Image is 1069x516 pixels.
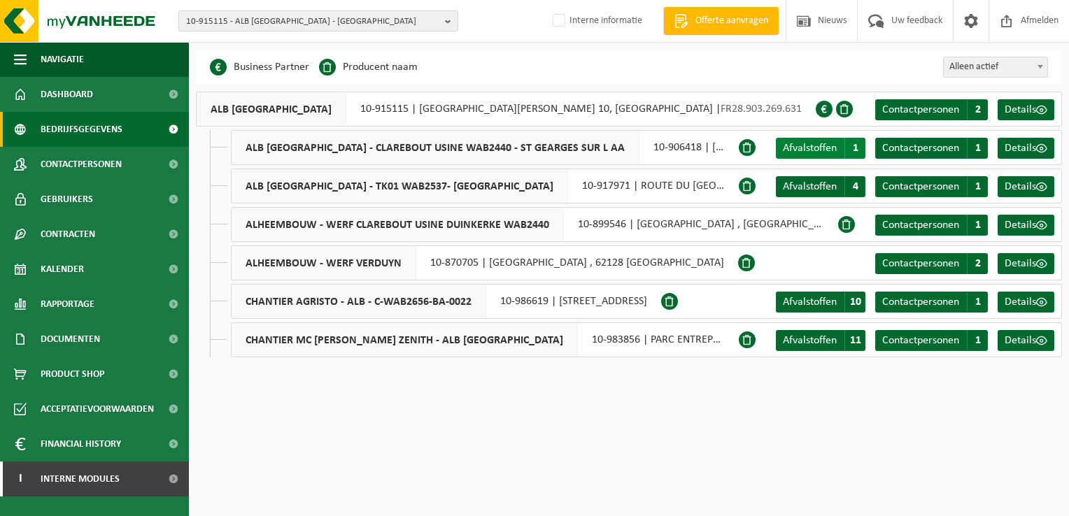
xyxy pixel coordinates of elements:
[41,392,154,427] span: Acceptatievoorwaarden
[998,292,1054,313] a: Details
[882,181,959,192] span: Contactpersonen
[231,322,739,357] div: 10-983856 | PARC ENTREPRISE MOTTE DU BOIS , 62440 HARNES
[875,215,988,236] a: Contactpersonen 1
[783,296,837,308] span: Afvalstoffen
[232,285,486,318] span: CHANTIER AGRISTO - ALB - C-WAB2656-BA-0022
[776,176,865,197] a: Afvalstoffen 4
[41,252,84,287] span: Kalender
[41,322,100,357] span: Documenten
[1005,220,1036,231] span: Details
[232,169,568,203] span: ALB [GEOGRAPHIC_DATA] - TK01 WAB2537- [GEOGRAPHIC_DATA]
[41,217,95,252] span: Contracten
[875,99,988,120] a: Contactpersonen 2
[967,292,988,313] span: 1
[783,181,837,192] span: Afvalstoffen
[41,182,93,217] span: Gebruikers
[944,57,1047,77] span: Alleen actief
[231,245,738,280] div: 10-870705 | [GEOGRAPHIC_DATA] , 62128 [GEOGRAPHIC_DATA]
[231,169,739,203] div: 10-917971 | ROUTE DU [GEOGRAPHIC_DATA] , 59279 [GEOGRAPHIC_DATA]
[783,143,837,154] span: Afvalstoffen
[844,176,865,197] span: 4
[232,323,578,357] span: CHANTIER MC [PERSON_NAME] ZENITH - ALB [GEOGRAPHIC_DATA]
[967,138,988,159] span: 1
[1005,335,1036,346] span: Details
[197,92,346,126] span: ALB [GEOGRAPHIC_DATA]
[186,11,439,32] span: 10-915115 - ALB [GEOGRAPHIC_DATA] - [GEOGRAPHIC_DATA]
[41,427,121,461] span: Financial History
[41,287,94,322] span: Rapportage
[41,77,93,112] span: Dashboard
[1005,258,1036,269] span: Details
[967,330,988,351] span: 1
[998,138,1054,159] a: Details
[41,357,104,392] span: Product Shop
[998,330,1054,351] a: Details
[663,7,779,35] a: Offerte aanvragen
[875,253,988,274] a: Contactpersonen 2
[1005,143,1036,154] span: Details
[14,461,27,496] span: I
[1005,104,1036,115] span: Details
[875,330,988,351] a: Contactpersonen 1
[776,292,865,313] a: Afvalstoffen 10
[41,461,120,496] span: Interne modules
[882,258,959,269] span: Contactpersonen
[210,57,309,78] li: Business Partner
[231,207,838,242] div: 10-899546 | [GEOGRAPHIC_DATA] , [GEOGRAPHIC_DATA]
[844,330,865,351] span: 11
[967,215,988,236] span: 1
[875,138,988,159] a: Contactpersonen 1
[231,130,739,165] div: 10-906418 | [GEOGRAPHIC_DATA] , [GEOGRAPHIC_DATA]
[721,103,802,115] span: FR28.903.269.631
[196,92,816,127] div: 10-915115 | [GEOGRAPHIC_DATA][PERSON_NAME] 10, [GEOGRAPHIC_DATA] |
[882,296,959,308] span: Contactpersonen
[943,57,1048,78] span: Alleen actief
[882,143,959,154] span: Contactpersonen
[967,99,988,120] span: 2
[41,42,84,77] span: Navigatie
[783,335,837,346] span: Afvalstoffen
[998,176,1054,197] a: Details
[776,138,865,159] a: Afvalstoffen 1
[550,10,642,31] label: Interne informatie
[844,292,865,313] span: 10
[231,284,661,319] div: 10-986619 | [STREET_ADDRESS]
[692,14,772,28] span: Offerte aanvragen
[998,99,1054,120] a: Details
[232,208,564,241] span: ALHEEMBOUW - WERF CLAREBOUT USINE DUINKERKE WAB2440
[882,220,959,231] span: Contactpersonen
[882,335,959,346] span: Contactpersonen
[232,246,416,280] span: ALHEEMBOUW - WERF VERDUYN
[967,176,988,197] span: 1
[232,131,639,164] span: ALB [GEOGRAPHIC_DATA] - CLAREBOUT USINE WAB2440 - ST GEARGES SUR L AA
[967,253,988,274] span: 2
[998,215,1054,236] a: Details
[882,104,959,115] span: Contactpersonen
[875,176,988,197] a: Contactpersonen 1
[178,10,458,31] button: 10-915115 - ALB [GEOGRAPHIC_DATA] - [GEOGRAPHIC_DATA]
[41,147,122,182] span: Contactpersonen
[319,57,418,78] li: Producent naam
[844,138,865,159] span: 1
[1005,296,1036,308] span: Details
[998,253,1054,274] a: Details
[875,292,988,313] a: Contactpersonen 1
[776,330,865,351] a: Afvalstoffen 11
[1005,181,1036,192] span: Details
[41,112,122,147] span: Bedrijfsgegevens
